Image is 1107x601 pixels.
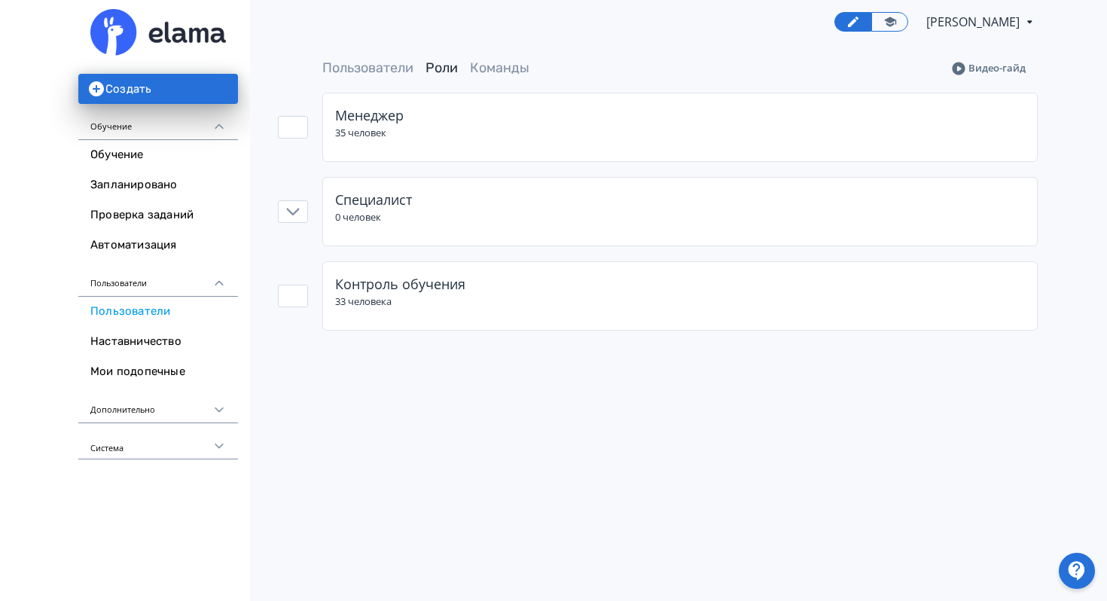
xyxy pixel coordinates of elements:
[335,191,412,209] span: Специалист
[335,275,465,293] span: Контроль обучения
[335,294,392,310] div: 33 человека
[78,170,238,200] a: Запланировано
[78,200,238,230] a: Проверка заданий
[78,230,238,261] a: Автоматизация
[335,210,381,225] div: 0 человек
[78,297,238,327] a: Пользователи
[78,327,238,357] a: Наставничество
[78,261,238,297] div: Пользователи
[78,104,238,140] div: Обучение
[78,387,238,423] div: Дополнительно
[335,106,404,124] span: Менеджер
[78,140,238,170] a: Обучение
[425,59,458,76] a: Роли
[78,74,238,104] button: Создать
[926,13,1022,31] span: Ирина Стец
[470,59,529,76] a: Команды
[952,61,1026,76] a: Видео-гайд
[335,126,386,141] div: 35 человек
[78,357,238,387] a: Мои подопечные
[322,59,413,76] a: Пользователи
[78,423,238,459] div: Система
[90,9,226,56] img: https://files.teachbase.ru/system/account/49446/logo/medium-41563bfb68b138c87ea16aa7a8c83070.png
[871,12,908,32] a: Переключиться в режим ученика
